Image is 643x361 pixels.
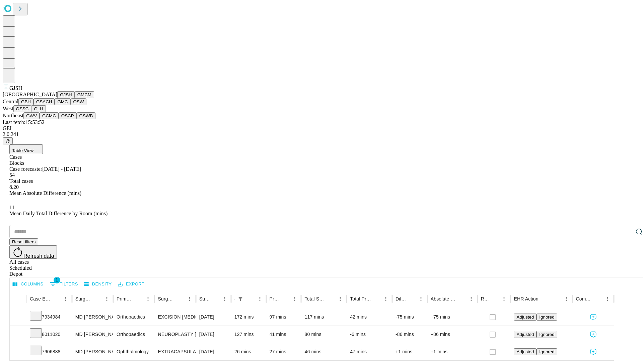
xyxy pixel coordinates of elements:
[175,294,185,304] button: Sort
[134,294,143,304] button: Sort
[93,294,102,304] button: Sort
[537,331,557,338] button: Ignored
[270,296,280,302] div: Predicted In Room Duration
[199,326,228,343] div: [DATE]
[220,294,229,304] button: Menu
[467,294,476,304] button: Menu
[158,326,192,343] div: NEUROPLASTY [MEDICAL_DATA] AT [GEOGRAPHIC_DATA]
[9,144,43,154] button: Table View
[304,343,343,360] div: 46 mins
[396,309,424,326] div: -75 mins
[537,314,557,321] button: Ignored
[236,294,245,304] button: Show filters
[326,294,336,304] button: Sort
[71,98,87,105] button: OSW
[158,343,192,360] div: EXTRACAPSULAR CATARACT REMOVAL WITH [MEDICAL_DATA]
[13,346,23,358] button: Expand
[9,166,42,172] span: Case forecaster
[75,296,92,302] div: Surgeon Name
[75,343,110,360] div: MD [PERSON_NAME]
[158,296,174,302] div: Surgery Name
[3,125,640,131] div: GEI
[33,98,55,105] button: GSACH
[158,309,192,326] div: EXCISION [MEDICAL_DATA] WRIST
[350,326,389,343] div: -6 mins
[54,277,60,283] span: 1
[116,279,146,289] button: Export
[3,113,23,118] span: Northeast
[30,343,69,360] div: 7906888
[234,343,263,360] div: 26 mins
[11,279,45,289] button: Select columns
[5,138,10,143] span: @
[55,98,70,105] button: GMC
[350,296,371,302] div: Total Predicted Duration
[603,294,612,304] button: Menu
[350,309,389,326] div: 42 mins
[537,348,557,355] button: Ignored
[3,131,640,137] div: 2.0.241
[372,294,381,304] button: Sort
[3,99,18,104] span: Central
[304,326,343,343] div: 80 mins
[576,296,593,302] div: Comments
[199,309,228,326] div: [DATE]
[18,98,33,105] button: GBH
[246,294,255,304] button: Sort
[3,92,57,97] span: [GEOGRAPHIC_DATA]
[490,294,499,304] button: Sort
[336,294,345,304] button: Menu
[457,294,467,304] button: Sort
[9,238,38,245] button: Reset filters
[234,296,235,302] div: Scheduled In Room Duration
[30,326,69,343] div: 8011020
[514,348,537,355] button: Adjusted
[407,294,416,304] button: Sort
[3,137,13,144] button: @
[516,349,534,354] span: Adjusted
[143,294,153,304] button: Menu
[61,294,70,304] button: Menu
[516,315,534,320] span: Adjusted
[57,91,75,98] button: GJSH
[13,329,23,341] button: Expand
[9,85,22,91] span: GJSH
[75,91,94,98] button: GMCM
[514,331,537,338] button: Adjusted
[48,279,80,289] button: Show filters
[431,343,474,360] div: +1 mins
[211,294,220,304] button: Sort
[350,343,389,360] div: 47 mins
[270,326,298,343] div: 41 mins
[3,119,45,125] span: Last fetch: 15:53:52
[255,294,265,304] button: Menu
[23,112,40,119] button: GWV
[234,326,263,343] div: 127 mins
[31,105,46,112] button: GLH
[199,296,210,302] div: Surgery Date
[396,343,424,360] div: +1 mins
[236,294,245,304] div: 1 active filter
[40,112,59,119] button: GCMC
[499,294,509,304] button: Menu
[396,296,406,302] div: Difference
[9,178,33,184] span: Total cases
[396,326,424,343] div: -86 mins
[539,332,554,337] span: Ignored
[12,148,33,153] span: Table View
[77,112,96,119] button: GSWB
[117,343,151,360] div: Ophthalmology
[431,326,474,343] div: +86 mins
[514,314,537,321] button: Adjusted
[270,343,298,360] div: 27 mins
[117,296,133,302] div: Primary Service
[23,253,54,259] span: Refresh data
[82,279,114,289] button: Density
[9,172,15,178] span: 54
[9,190,81,196] span: Mean Absolute Difference (mins)
[75,309,110,326] div: MD [PERSON_NAME] [PERSON_NAME]
[12,239,35,244] span: Reset filters
[185,294,194,304] button: Menu
[52,294,61,304] button: Sort
[59,112,77,119] button: OSCP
